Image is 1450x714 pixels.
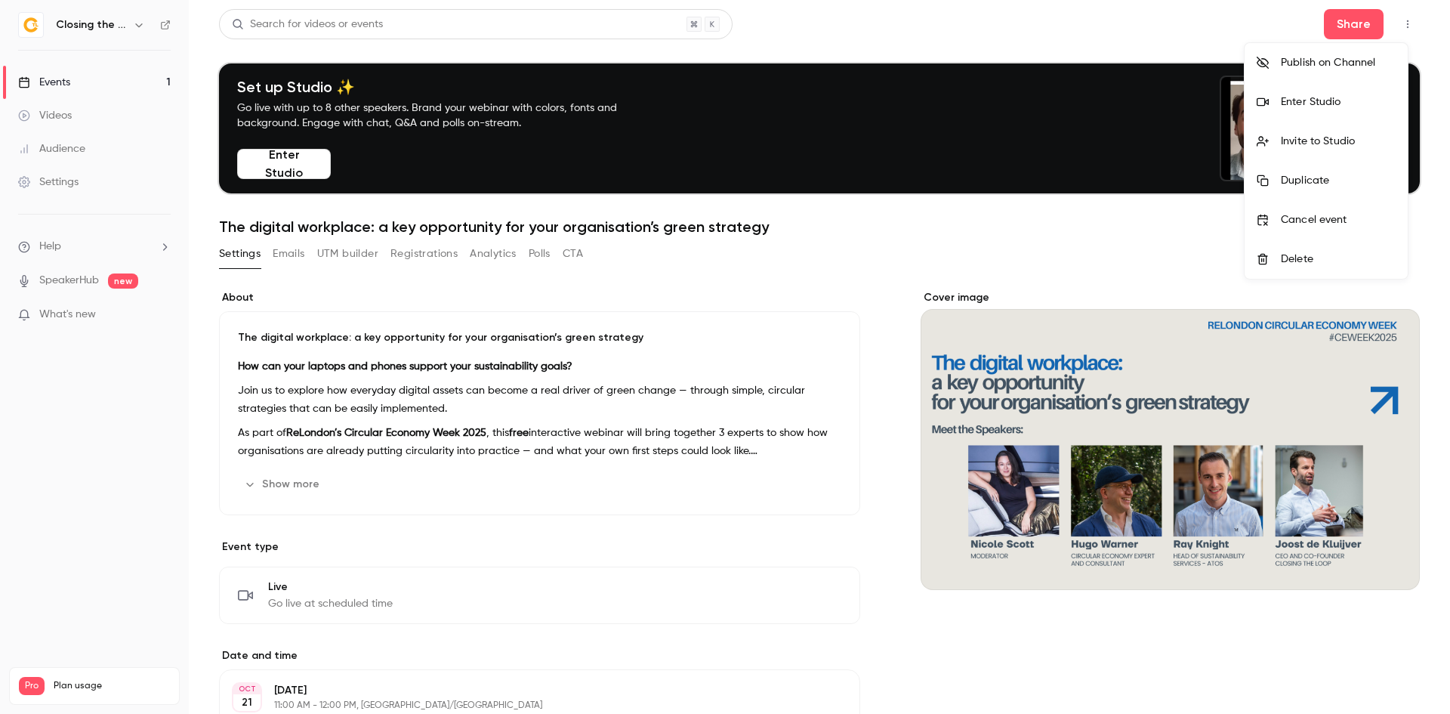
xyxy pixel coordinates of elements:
div: Cancel event [1281,212,1396,227]
div: Duplicate [1281,173,1396,188]
div: Enter Studio [1281,94,1396,110]
div: Delete [1281,252,1396,267]
div: Invite to Studio [1281,134,1396,149]
div: Publish on Channel [1281,55,1396,70]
